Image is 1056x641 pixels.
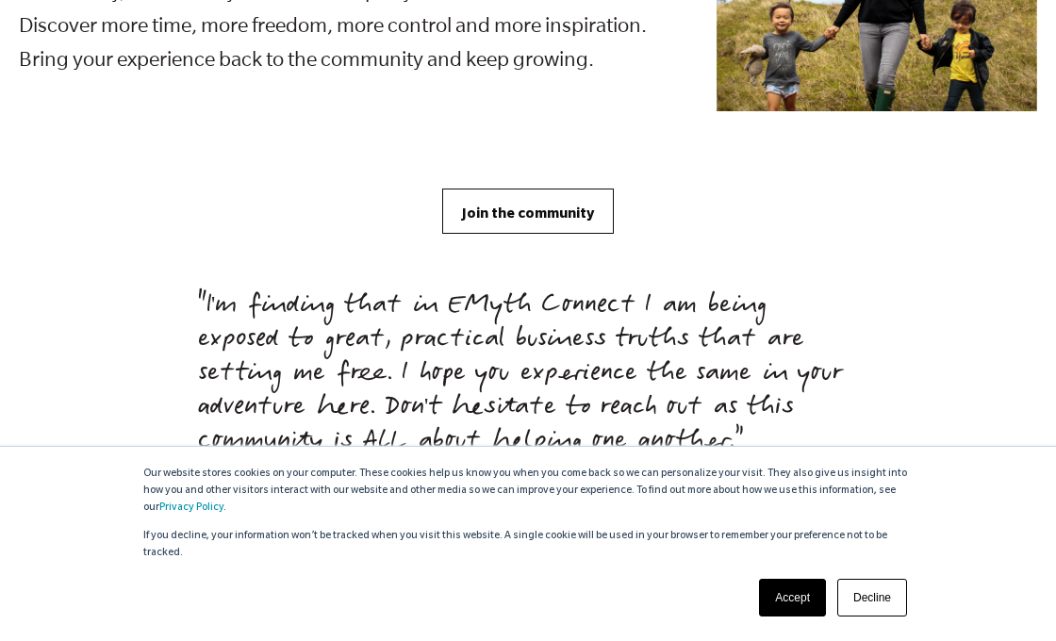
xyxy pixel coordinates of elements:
p: If you decline, your information won’t be tracked when you visit this website. A single cookie wi... [143,528,913,562]
span: Join the community [462,203,594,223]
a: Join the community [442,189,614,234]
a: Privacy Policy [159,502,223,514]
span: "I'm finding that in EMyth Connect I am being exposed to great, practical business truths that ar... [198,288,842,461]
a: Accept [759,579,826,616]
a: Decline [837,579,907,616]
p: Our website stores cookies on your computer. These cookies help us know you when you come back so... [143,466,913,517]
